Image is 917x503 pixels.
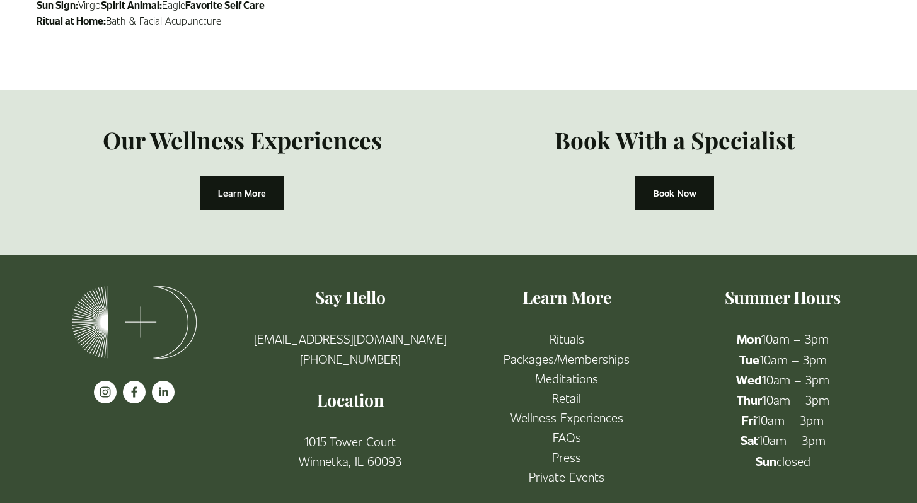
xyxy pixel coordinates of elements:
[553,427,581,446] a: FAQs
[739,351,759,367] strong: Tue
[737,391,762,408] strong: Thur
[300,349,401,368] a: [PHONE_NUMBER]
[737,330,761,347] strong: Mon
[123,381,146,403] a: facebook-unauth
[253,388,447,411] h4: Location
[635,176,714,210] a: Book Now
[736,371,762,388] strong: Wed
[535,368,598,388] a: Meditations
[470,286,664,308] h4: Learn More
[470,328,664,486] p: R
[756,453,776,469] strong: Sun
[152,381,175,403] a: LinkedIn
[253,286,447,308] h4: Say Hello
[510,407,623,427] a: Wellness Experiences
[559,388,581,407] a: etail
[686,286,880,308] h4: Summer Hours
[37,124,447,155] h3: Our Wellness Experiences
[742,412,756,428] strong: Fri
[94,381,117,403] a: instagram-unauth
[254,328,447,348] a: [EMAIL_ADDRESS][DOMAIN_NAME]
[550,328,584,348] a: Rituals
[470,124,880,155] h3: Book With a Specialist
[552,447,581,466] a: Press
[200,176,284,210] a: Learn More
[299,431,401,470] a: 1015 Tower CourtWinnetka, IL 60093
[686,328,880,470] p: 10am – 3pm 10am – 3pm 10am – 3pm 10am – 3pm 10am – 3pm 10am – 3pm closed
[529,466,604,486] a: Private Events
[741,432,758,448] strong: Sat
[504,349,630,368] a: Packages/Memberships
